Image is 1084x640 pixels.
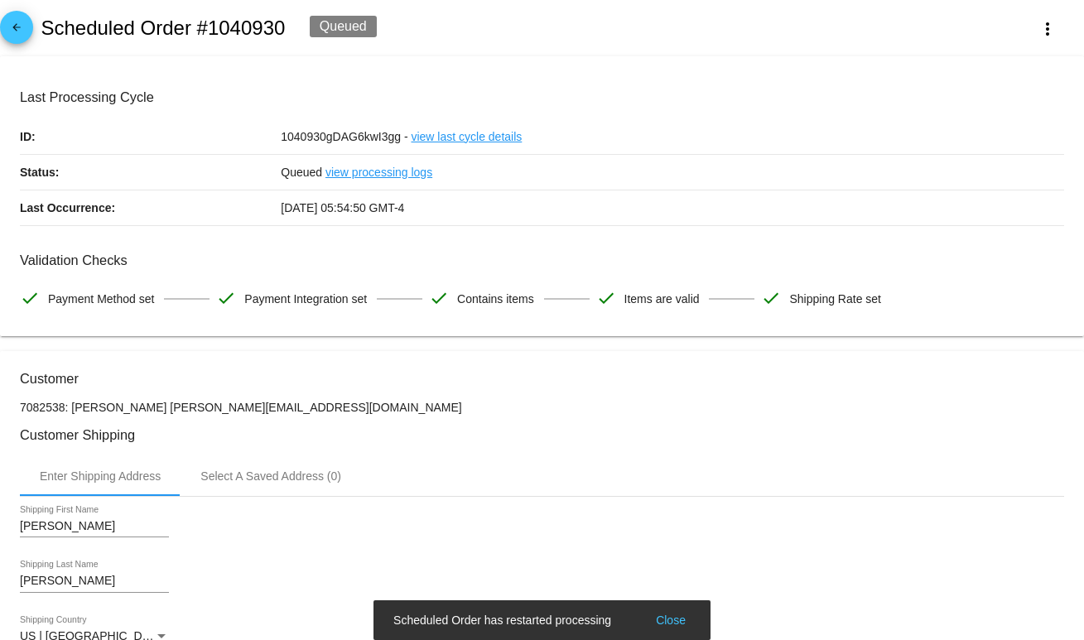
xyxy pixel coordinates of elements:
[20,253,1064,268] h3: Validation Checks
[20,190,281,225] p: Last Occurrence:
[596,288,616,308] mat-icon: check
[457,282,534,316] span: Contains items
[7,22,26,41] mat-icon: arrow_back
[20,155,281,190] p: Status:
[200,469,341,483] div: Select A Saved Address (0)
[411,119,522,154] a: view last cycle details
[20,119,281,154] p: ID:
[20,89,1064,105] h3: Last Processing Cycle
[40,469,161,483] div: Enter Shipping Address
[281,166,322,179] span: Queued
[20,520,169,533] input: Shipping First Name
[429,288,449,308] mat-icon: check
[393,612,691,628] simple-snack-bar: Scheduled Order has restarted processing
[310,16,377,37] div: Queued
[244,282,367,316] span: Payment Integration set
[789,282,881,316] span: Shipping Rate set
[1038,19,1058,39] mat-icon: more_vert
[20,401,1064,414] p: 7082538: [PERSON_NAME] [PERSON_NAME][EMAIL_ADDRESS][DOMAIN_NAME]
[281,130,407,143] span: 1040930gDAG6kwI3gg -
[281,201,404,214] span: [DATE] 05:54:50 GMT-4
[20,575,169,588] input: Shipping Last Name
[761,288,781,308] mat-icon: check
[20,288,40,308] mat-icon: check
[48,282,154,316] span: Payment Method set
[624,282,700,316] span: Items are valid
[325,155,432,190] a: view processing logs
[20,371,1064,387] h3: Customer
[651,612,691,628] button: Close
[41,17,285,40] h2: Scheduled Order #1040930
[20,427,1064,443] h3: Customer Shipping
[216,288,236,308] mat-icon: check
